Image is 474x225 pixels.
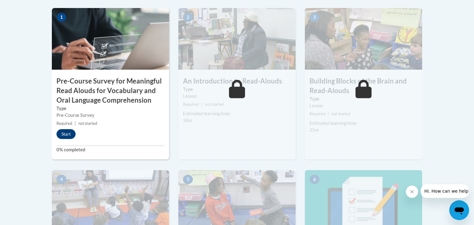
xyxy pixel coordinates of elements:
[205,102,224,107] span: not started
[52,76,169,105] h3: Pre-Course Survey for Meaningful Read Alouds for Vocabulary and Oral Language Comprehension
[56,121,72,126] span: Required
[328,112,329,116] span: |
[183,118,192,123] span: 30m
[305,8,422,70] img: Course Image
[183,13,193,22] span: 2
[449,200,469,220] iframe: Button to launch messaging window
[310,175,319,184] span: 6
[310,13,319,22] span: 3
[56,129,76,139] button: Start
[52,8,169,70] img: Course Image
[56,112,164,119] div: Pre-Course Survey
[178,8,296,70] img: Course Image
[310,120,418,127] div: Estimated learning time:
[78,121,97,126] span: not started
[310,112,325,116] span: Required
[56,105,164,112] label: Type
[406,186,418,198] iframe: Close message
[178,76,296,86] h3: An Introduction to Read-Alouds
[183,175,193,184] span: 5
[183,110,291,117] div: Estimated learning time:
[75,121,76,126] span: |
[305,76,422,96] h3: Building Blocks of the Brain and Read-Alouds
[183,86,291,93] label: Type
[421,184,469,198] iframe: Message from company
[310,102,418,109] div: Lesson
[56,13,66,22] span: 1
[4,4,50,9] span: Hi. How can we help?
[56,175,66,184] span: 4
[201,102,202,107] span: |
[310,96,418,102] label: Type
[183,102,199,107] span: Required
[56,146,164,153] label: 0% completed
[310,127,319,133] span: 25m
[331,112,350,116] span: not started
[183,93,291,100] div: Lesson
